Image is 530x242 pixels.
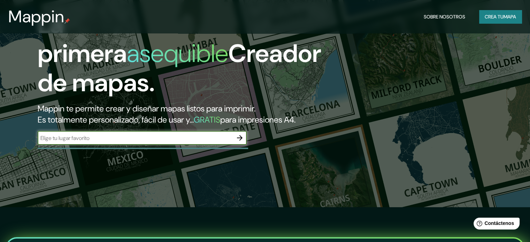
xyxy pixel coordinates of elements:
button: Sobre nosotros [421,10,468,23]
font: Es totalmente personalizado, fácil de usar y... [38,114,194,125]
font: Mappin [8,6,64,28]
iframe: Lanzador de widgets de ayuda [468,215,522,234]
font: La primera [38,8,127,70]
font: para impresiones A4. [220,114,295,125]
button: Crea tumapa [479,10,522,23]
input: Elige tu lugar favorito [38,134,233,142]
img: pin de mapeo [64,18,70,24]
font: Creador de mapas. [38,37,321,99]
font: Mappin te permite crear y diseñar mapas listos para imprimir. [38,103,255,114]
font: mapa [504,14,516,20]
font: Crea tu [485,14,504,20]
font: GRATIS [194,114,220,125]
font: Sobre nosotros [424,14,465,20]
font: asequible [127,37,228,70]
